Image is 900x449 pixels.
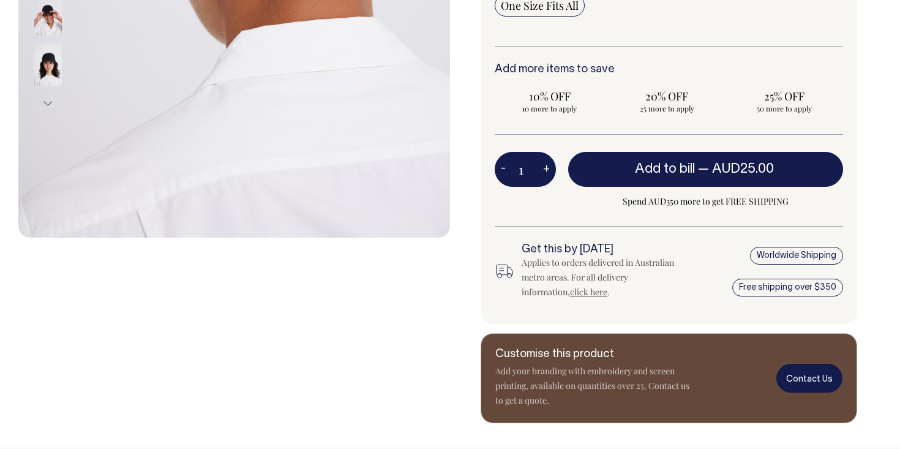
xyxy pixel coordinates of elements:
span: 20% OFF [618,89,716,104]
button: + [537,157,556,182]
a: Contact Us [776,364,842,393]
p: Add your branding with embroidery and screen printing, available on quantities over 25. Contact u... [495,364,691,408]
button: Next [39,90,57,118]
h6: Add more items to save [495,64,843,76]
span: Add to bill [635,163,695,175]
input: 25% OFF 50 more to apply [729,85,839,117]
input: 20% OFF 25 more to apply [612,85,722,117]
button: Add to bill —AUD25.00 [568,152,843,186]
button: - [495,157,512,182]
span: 50 more to apply [735,104,833,113]
span: 25 more to apply [618,104,716,113]
span: 10 more to apply [501,104,599,113]
a: click here [570,286,607,298]
h6: Customise this product [495,349,691,361]
h6: Get this by [DATE] [522,244,684,256]
span: 10% OFF [501,89,599,104]
input: 10% OFF 10 more to apply [495,85,605,117]
img: black [34,43,62,86]
span: 25% OFF [735,89,833,104]
span: — [698,163,777,175]
span: AUD25.00 [712,163,774,175]
div: Applies to orders delivered in Australian metro areas. For all delivery information, . [522,255,684,300]
span: Spend AUD350 more to get FREE SHIPPING [568,194,843,209]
